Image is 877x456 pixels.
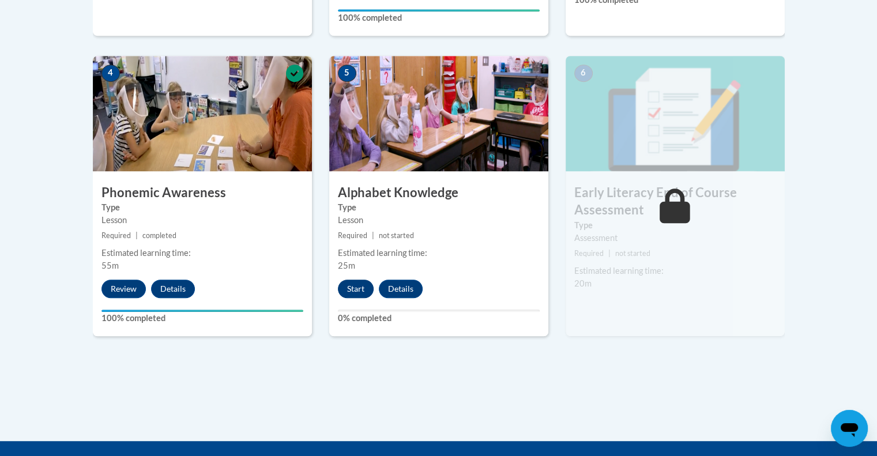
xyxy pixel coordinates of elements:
span: | [608,249,611,258]
div: Estimated learning time: [338,247,540,259]
div: Your progress [338,9,540,12]
label: Type [338,201,540,214]
span: not started [615,249,650,258]
iframe: Button to launch messaging window [831,410,868,447]
span: 5 [338,65,356,82]
button: Details [379,280,423,298]
label: Type [101,201,303,214]
label: 100% completed [101,312,303,325]
div: Lesson [338,214,540,227]
div: Lesson [101,214,303,227]
div: Assessment [574,232,776,244]
label: 0% completed [338,312,540,325]
div: Estimated learning time: [101,247,303,259]
button: Review [101,280,146,298]
span: Required [101,231,131,240]
h3: Phonemic Awareness [93,184,312,202]
span: Required [574,249,604,258]
button: Start [338,280,374,298]
label: 100% completed [338,12,540,24]
span: | [135,231,138,240]
span: 25m [338,261,355,270]
span: not started [379,231,414,240]
span: 20m [574,278,592,288]
label: Type [574,219,776,232]
span: 55m [101,261,119,270]
div: Your progress [101,310,303,312]
h3: Alphabet Knowledge [329,184,548,202]
div: Estimated learning time: [574,265,776,277]
span: 4 [101,65,120,82]
img: Course Image [329,56,548,171]
button: Details [151,280,195,298]
img: Course Image [93,56,312,171]
img: Course Image [566,56,785,171]
span: completed [142,231,176,240]
h3: Early Literacy End of Course Assessment [566,184,785,220]
span: Required [338,231,367,240]
span: | [372,231,374,240]
span: 6 [574,65,593,82]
